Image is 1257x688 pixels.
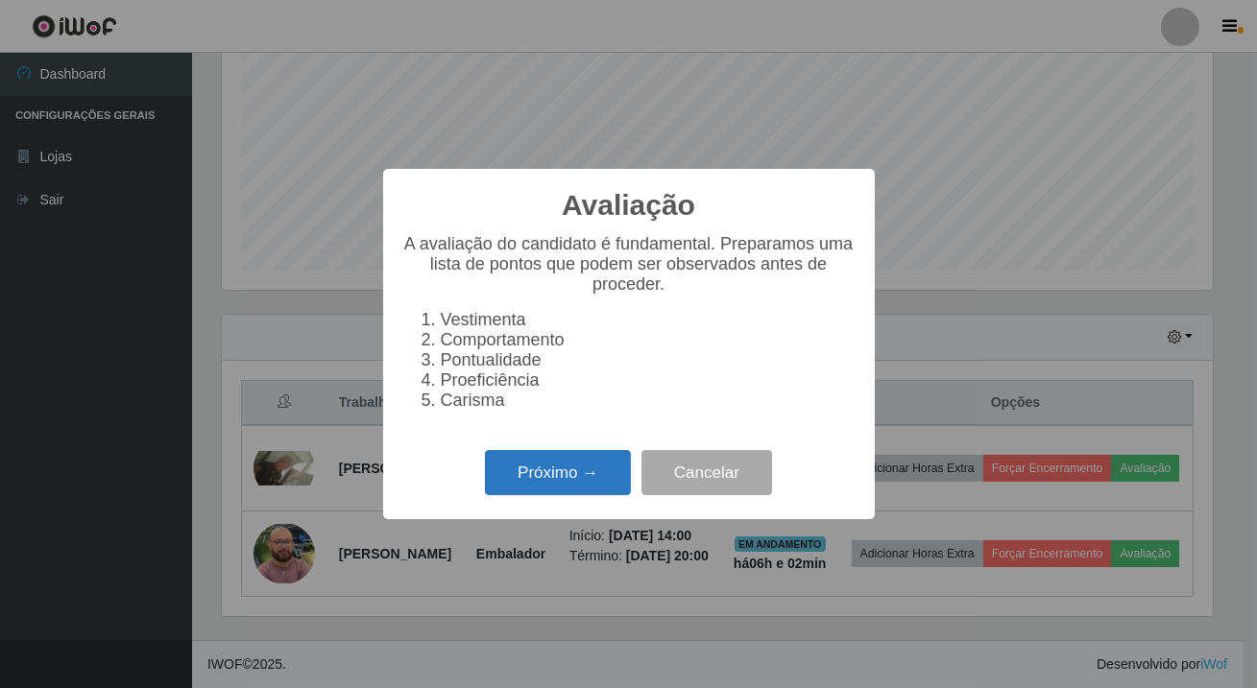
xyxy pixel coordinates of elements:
li: Comportamento [441,330,856,350]
li: Vestimenta [441,310,856,330]
p: A avaliação do candidato é fundamental. Preparamos uma lista de pontos que podem ser observados a... [402,234,856,295]
button: Cancelar [641,450,772,495]
h2: Avaliação [562,188,695,223]
li: Proeficiência [441,370,856,391]
li: Pontualidade [441,350,856,370]
li: Carisma [441,391,856,411]
button: Próximo → [485,450,631,495]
